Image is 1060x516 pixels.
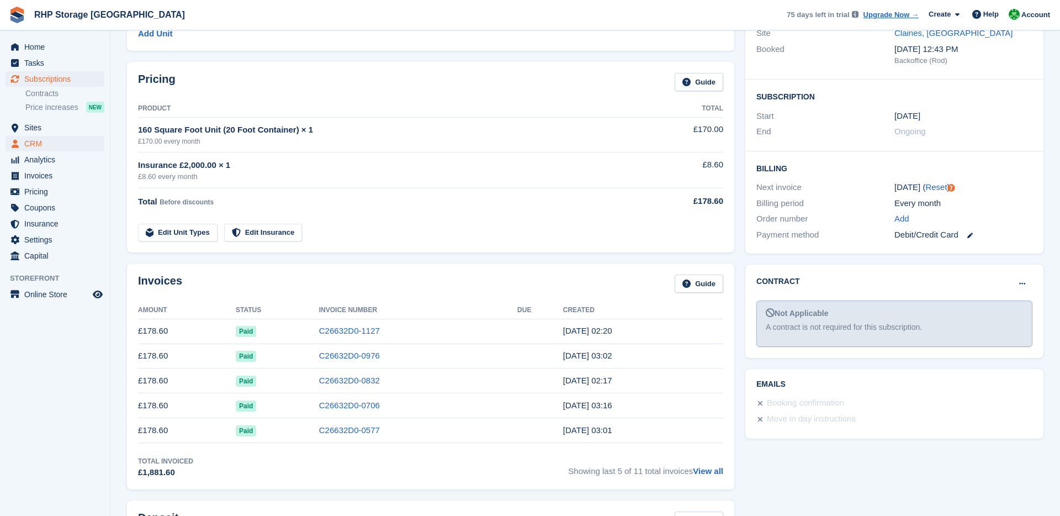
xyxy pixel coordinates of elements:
th: Amount [138,302,236,319]
a: Edit Unit Types [138,224,218,242]
h2: Subscription [756,91,1032,102]
div: [DATE] ( ) [894,181,1032,194]
h2: Pricing [138,73,176,91]
a: menu [6,120,104,135]
a: menu [6,248,104,264]
span: Tasks [24,55,91,71]
div: Backoffice (Rod) [894,55,1032,66]
a: menu [6,200,104,215]
a: Reset [925,182,947,192]
a: menu [6,71,104,87]
a: menu [6,232,104,248]
a: RHP Storage [GEOGRAPHIC_DATA] [30,6,189,24]
div: Debit/Credit Card [894,229,1032,241]
a: Add Unit [138,28,172,40]
span: Showing last 5 of 11 total invoices [568,456,723,479]
a: Price increases NEW [25,101,104,113]
td: £178.60 [138,344,236,368]
span: Capital [24,248,91,264]
time: 2025-08-01 01:17:34 UTC [563,376,612,385]
th: Product [138,100,638,118]
a: C26632D0-0832 [319,376,380,385]
div: Tooltip anchor [946,183,956,193]
span: Coupons [24,200,91,215]
a: menu [6,55,104,71]
span: 75 days left in trial [787,9,849,20]
time: 2024-12-01 01:00:00 UTC [894,110,920,123]
div: Payment method [756,229,894,241]
span: Paid [236,326,256,337]
a: C26632D0-0577 [319,425,380,435]
td: £8.60 [638,152,723,188]
div: A contract is not required for this subscription. [766,322,1023,333]
span: Help [983,9,999,20]
a: C26632D0-1127 [319,326,380,335]
div: Start [756,110,894,123]
div: 160 Square Foot Unit (20 Foot Container) × 1 [138,124,638,136]
span: Paid [236,376,256,387]
div: Move in day instructions [767,413,856,426]
span: Online Store [24,287,91,302]
th: Due [517,302,563,319]
span: Paid [236,425,256,436]
h2: Emails [756,380,1032,389]
a: menu [6,184,104,199]
a: Add [894,213,909,225]
a: Upgrade Now → [863,9,919,20]
a: Guide [675,275,723,293]
span: Home [24,39,91,55]
div: End [756,125,894,138]
time: 2025-10-01 01:20:57 UTC [563,326,612,335]
time: 2025-07-01 02:16:53 UTC [563,401,612,410]
td: £178.60 [138,393,236,418]
div: Every month [894,197,1032,210]
img: stora-icon-8386f47178a22dfd0bd8f6a31ec36ba5ce8667c1dd55bd0f319d3a0aa187defe.svg [9,7,25,23]
td: £178.60 [138,319,236,344]
div: Next invoice [756,181,894,194]
span: Paid [236,351,256,362]
span: Pricing [24,184,91,199]
h2: Contract [756,276,800,287]
div: [DATE] 12:43 PM [894,43,1032,56]
div: Booked [756,43,894,66]
a: Contracts [25,88,104,99]
a: Preview store [91,288,104,301]
span: Account [1021,9,1050,20]
div: Site [756,27,894,40]
span: Storefront [10,273,110,284]
th: Created [563,302,723,319]
th: Invoice Number [319,302,517,319]
a: Claines, [GEOGRAPHIC_DATA] [894,28,1013,38]
span: Invoices [24,168,91,183]
span: Create [929,9,951,20]
img: icon-info-grey-7440780725fd019a000dd9b08b2336e03edf1995a4989e88bcd33f0948082b44.svg [852,11,858,18]
span: Before discounts [160,198,214,206]
span: Sites [24,120,91,135]
a: menu [6,152,104,167]
span: Paid [236,401,256,412]
div: Billing period [756,197,894,210]
div: Not Applicable [766,308,1023,319]
span: Insurance [24,216,91,231]
div: £170.00 every month [138,136,638,146]
span: Settings [24,232,91,248]
div: NEW [86,102,104,113]
span: CRM [24,136,91,151]
span: Analytics [24,152,91,167]
a: C26632D0-0976 [319,351,380,360]
h2: Billing [756,162,1032,173]
a: View all [693,466,723,476]
th: Status [236,302,319,319]
div: Insurance £2,000.00 × 1 [138,159,638,172]
span: Total [138,197,157,206]
time: 2025-09-01 02:02:59 UTC [563,351,612,360]
span: Price increases [25,102,78,113]
a: menu [6,136,104,151]
div: Order number [756,213,894,225]
div: £178.60 [638,195,723,208]
td: £178.60 [138,418,236,443]
a: menu [6,216,104,231]
div: £1,881.60 [138,466,193,479]
div: £8.60 every month [138,171,638,182]
h2: Invoices [138,275,182,293]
